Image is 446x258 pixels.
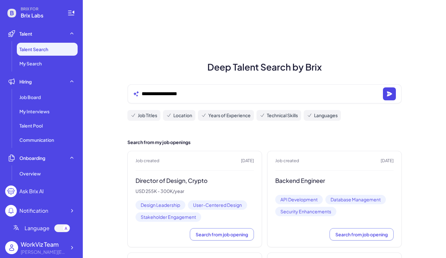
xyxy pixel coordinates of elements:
[19,94,41,100] span: Job Board
[19,122,43,129] span: Talent Pool
[267,112,298,119] span: Technical Skills
[188,200,247,210] span: User-Centered Design
[19,108,49,115] span: My Interviews
[173,112,192,119] span: Location
[25,224,49,232] span: Language
[120,60,409,74] h1: Deep Talent Search by Brix
[136,188,254,194] p: USD 255K - 300K/year
[19,155,45,161] span: Onboarding
[19,60,42,67] span: My Search
[275,195,323,204] span: API Development
[314,112,338,119] span: Languages
[19,78,32,85] span: Hiring
[335,231,388,237] span: Search from job opening
[19,207,48,215] div: Notification
[275,207,336,216] span: Security Enhancements
[21,12,60,19] span: Brix Labs
[208,112,251,119] span: Years of Experience
[19,30,32,37] span: Talent
[275,158,299,164] span: Job created
[241,158,254,164] span: [DATE]
[381,158,394,164] span: [DATE]
[136,212,201,222] span: Stakeholder Engagement
[325,195,386,204] span: Database Management
[21,249,66,255] div: alex@joinbrix.com
[136,158,159,164] span: Job created
[138,112,157,119] span: Job Titles
[21,6,60,12] span: BRIX FOR
[136,200,185,210] span: Design Leadership
[19,46,48,52] span: Talent Search
[127,139,402,146] h2: Search from my job openings
[19,187,44,195] div: Ask Brix AI
[275,177,394,185] h3: Backend Engineer
[19,137,54,143] span: Communication
[196,231,248,237] span: Search from job opening
[190,228,254,241] button: Search from job opening
[136,177,254,185] h3: Director of Design, Crypto
[19,170,41,177] span: Overview
[21,240,66,249] div: WorkViz Team
[5,241,18,254] img: user_logo.png
[330,228,394,241] button: Search from job opening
